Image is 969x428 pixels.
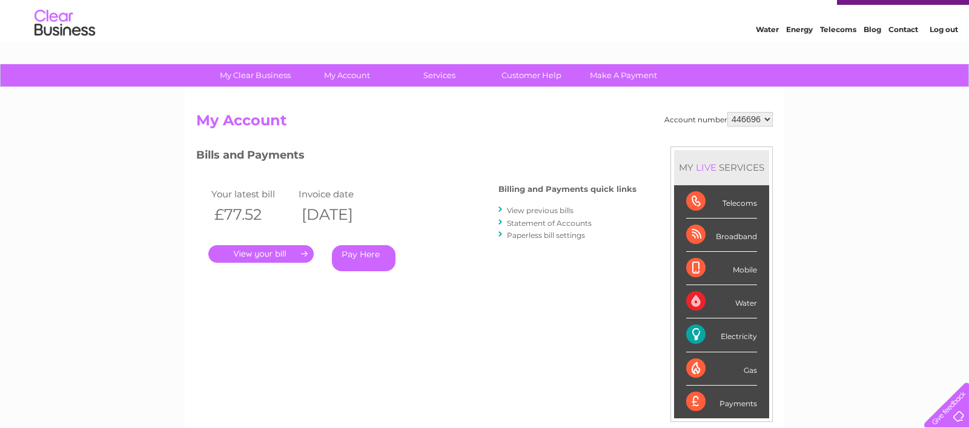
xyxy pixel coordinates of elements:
[196,112,773,135] h2: My Account
[199,7,772,59] div: Clear Business is a trading name of Verastar Limited (registered in [GEOGRAPHIC_DATA] No. 3667643...
[686,219,757,252] div: Broadband
[498,185,637,194] h4: Billing and Payments quick links
[296,202,383,227] th: [DATE]
[741,6,824,21] a: 0333 014 3131
[674,150,769,185] div: MY SERVICES
[686,352,757,386] div: Gas
[664,112,773,127] div: Account number
[786,51,813,61] a: Energy
[888,51,918,61] a: Contact
[507,219,592,228] a: Statement of Accounts
[693,162,719,173] div: LIVE
[34,31,96,68] img: logo.png
[208,186,296,202] td: Your latest bill
[686,285,757,318] div: Water
[389,64,489,87] a: Services
[205,64,305,87] a: My Clear Business
[507,231,585,240] a: Paperless bill settings
[930,51,958,61] a: Log out
[507,206,574,215] a: View previous bills
[686,318,757,352] div: Electricity
[296,186,383,202] td: Invoice date
[756,51,779,61] a: Water
[820,51,856,61] a: Telecoms
[686,252,757,285] div: Mobile
[574,64,673,87] a: Make A Payment
[208,245,314,263] a: .
[481,64,581,87] a: Customer Help
[686,185,757,219] div: Telecoms
[864,51,881,61] a: Blog
[208,202,296,227] th: £77.52
[196,147,637,168] h3: Bills and Payments
[332,245,395,271] a: Pay Here
[686,386,757,418] div: Payments
[297,64,397,87] a: My Account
